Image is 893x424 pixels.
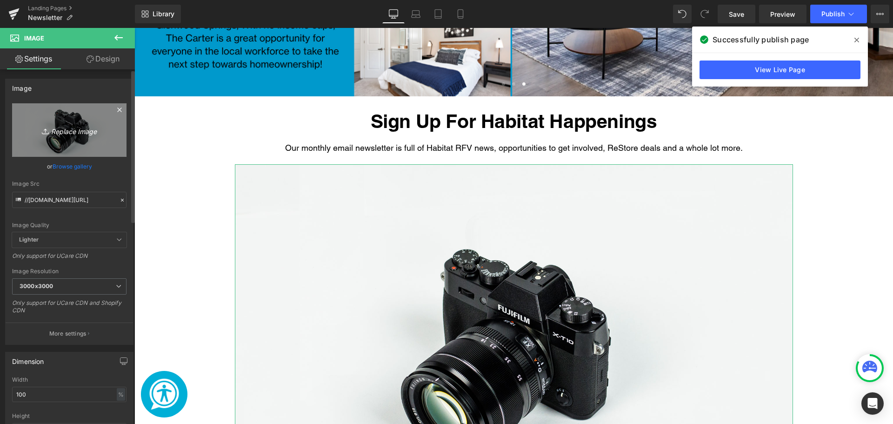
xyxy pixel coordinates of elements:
a: Desktop [382,5,405,23]
a: Browse gallery [53,158,92,175]
b: 3000x3000 [20,283,53,289]
a: Landing Pages [28,5,135,12]
div: Image Resolution [12,268,127,275]
div: Image [12,79,32,92]
li: Page dot 3 [388,54,391,58]
div: Image Src [12,181,127,187]
a: New Library [135,5,181,23]
a: Design [69,48,137,69]
li: Page dot 2 [378,54,381,58]
div: Only support for UCare CDN [12,252,127,266]
iframe: To enrich screen reader interactions, please activate Accessibility in Grammarly extension settings [134,28,893,424]
a: Mobile [449,5,472,23]
div: Image Quality [12,222,127,229]
div: Width [12,377,127,383]
span: Preview [770,9,795,19]
b: Lighter [19,236,39,243]
span: Newsletter [28,14,62,21]
button: More settings [6,323,133,344]
span: Library [153,10,174,18]
span: Image [24,34,44,42]
a: Tablet [427,5,449,23]
input: Link [12,192,127,208]
span: Save [729,9,744,19]
div: Only support for UCare CDN and Shopify CDN [12,299,127,320]
span: Publish [821,10,845,18]
span: Successfully publish page [713,34,809,45]
a: Laptop [405,5,427,23]
input: auto [12,387,127,402]
p: More settings [49,330,87,338]
li: Page dot 1 [367,54,371,58]
a: View Live Page [700,61,860,79]
div: Height [12,413,127,419]
div: or [12,162,127,171]
button: More [871,5,889,23]
div: Open Intercom Messenger [861,392,884,415]
div: Dimension [12,352,44,365]
button: Undo [673,5,692,23]
h1: Sign Up For Habitat Happenings [107,82,652,104]
div: Launch Recite Me [7,343,53,390]
img: Launch Recite Me [13,350,46,383]
i: Replace Image [32,124,107,136]
button: Publish [810,5,867,23]
a: Preview [759,5,806,23]
div: % [117,388,125,401]
div: Our monthly email newsletter is full of Habitat RFV news, opportunities to get involved, ReStore ... [107,114,652,127]
button: Redo [695,5,714,23]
